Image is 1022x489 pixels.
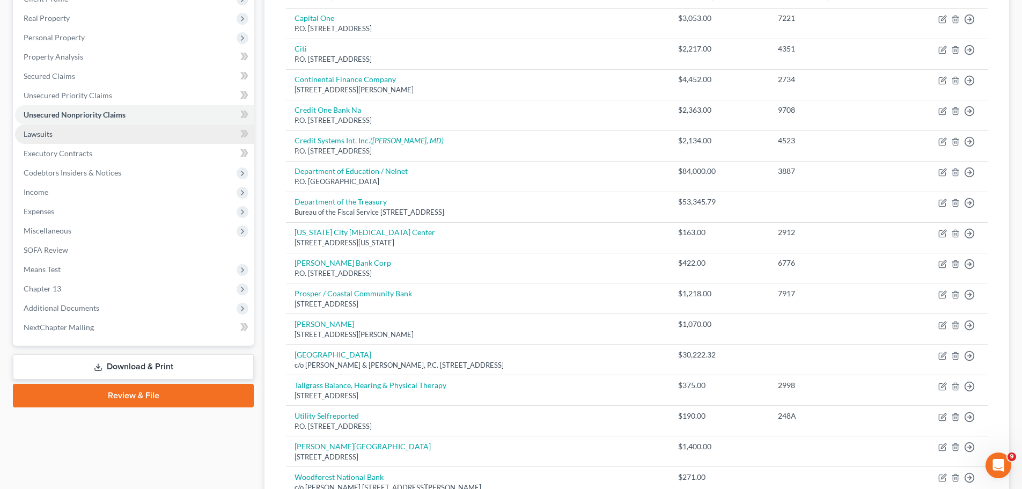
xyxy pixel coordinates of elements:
a: Download & Print [13,354,254,379]
a: [PERSON_NAME][GEOGRAPHIC_DATA] [295,442,431,451]
div: [STREET_ADDRESS][PERSON_NAME] [295,330,661,340]
a: Woodforest National Bank [295,472,384,481]
span: NextChapter Mailing [24,323,94,332]
div: 2912 [778,227,881,238]
i: ([PERSON_NAME], MD) [370,136,444,145]
a: [PERSON_NAME] Bank Corp [295,258,391,267]
div: [STREET_ADDRESS][PERSON_NAME] [295,85,661,95]
div: Bureau of the Fiscal Service [STREET_ADDRESS] [295,207,661,217]
a: Department of the Treasury [295,197,387,206]
div: P.O. [STREET_ADDRESS] [295,24,661,34]
div: $1,070.00 [678,319,761,330]
a: Review & File [13,384,254,407]
a: Credit Systems Int. Inc.([PERSON_NAME], MD) [295,136,444,145]
a: Secured Claims [15,67,254,86]
div: $163.00 [678,227,761,238]
span: Executory Contracts [24,149,92,158]
div: 7221 [778,13,881,24]
div: P.O. [STREET_ADDRESS] [295,115,661,126]
a: Citi [295,44,307,53]
div: $4,452.00 [678,74,761,85]
div: $2,363.00 [678,105,761,115]
a: Property Analysis [15,47,254,67]
span: Unsecured Nonpriority Claims [24,110,126,119]
a: [GEOGRAPHIC_DATA] [295,350,371,359]
span: Personal Property [24,33,85,42]
div: c/o [PERSON_NAME] & [PERSON_NAME], P.C. [STREET_ADDRESS] [295,360,661,370]
div: 248A [778,411,881,421]
span: Miscellaneous [24,226,71,235]
div: 7917 [778,288,881,299]
span: 9 [1008,452,1016,461]
span: Means Test [24,265,61,274]
span: Secured Claims [24,71,75,81]
div: 4351 [778,43,881,54]
a: Unsecured Priority Claims [15,86,254,105]
div: $30,222.32 [678,349,761,360]
span: Unsecured Priority Claims [24,91,112,100]
div: 4523 [778,135,881,146]
div: $3,053.00 [678,13,761,24]
div: $190.00 [678,411,761,421]
a: Tallgrass Balance, Hearing & Physical Therapy [295,381,446,390]
span: Chapter 13 [24,284,61,293]
a: Lawsuits [15,125,254,144]
div: $1,400.00 [678,441,761,452]
div: $375.00 [678,380,761,391]
div: $53,345.79 [678,196,761,207]
div: $2,134.00 [678,135,761,146]
a: Prosper / Coastal Community Bank [295,289,412,298]
a: Department of Education / Nelnet [295,166,408,176]
span: SOFA Review [24,245,68,254]
iframe: Intercom live chat [986,452,1011,478]
div: 9708 [778,105,881,115]
a: [PERSON_NAME] [295,319,354,329]
div: 2998 [778,380,881,391]
div: [STREET_ADDRESS][US_STATE] [295,238,661,248]
div: $2,217.00 [678,43,761,54]
a: SOFA Review [15,240,254,260]
a: Credit One Bank Na [295,105,361,114]
div: $84,000.00 [678,166,761,177]
span: Additional Documents [24,303,99,312]
div: P.O. [STREET_ADDRESS] [295,146,661,156]
div: P.O. [GEOGRAPHIC_DATA] [295,177,661,187]
span: Codebtors Insiders & Notices [24,168,121,177]
div: 3887 [778,166,881,177]
div: [STREET_ADDRESS] [295,391,661,401]
div: 6776 [778,258,881,268]
div: P.O. [STREET_ADDRESS] [295,421,661,432]
div: [STREET_ADDRESS] [295,452,661,462]
span: Income [24,187,48,196]
div: [STREET_ADDRESS] [295,299,661,309]
span: Real Property [24,13,70,23]
a: Capital One [295,13,334,23]
div: 2734 [778,74,881,85]
span: Property Analysis [24,52,83,61]
div: $271.00 [678,472,761,483]
a: Executory Contracts [15,144,254,163]
div: P.O. [STREET_ADDRESS] [295,54,661,64]
span: Expenses [24,207,54,216]
div: $422.00 [678,258,761,268]
a: Continental Finance Company [295,75,396,84]
a: Unsecured Nonpriority Claims [15,105,254,125]
div: $1,218.00 [678,288,761,299]
a: NextChapter Mailing [15,318,254,337]
a: [US_STATE] City [MEDICAL_DATA] Center [295,228,435,237]
span: Lawsuits [24,129,53,138]
a: Utility Selfreported [295,411,359,420]
div: P.O. [STREET_ADDRESS] [295,268,661,279]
